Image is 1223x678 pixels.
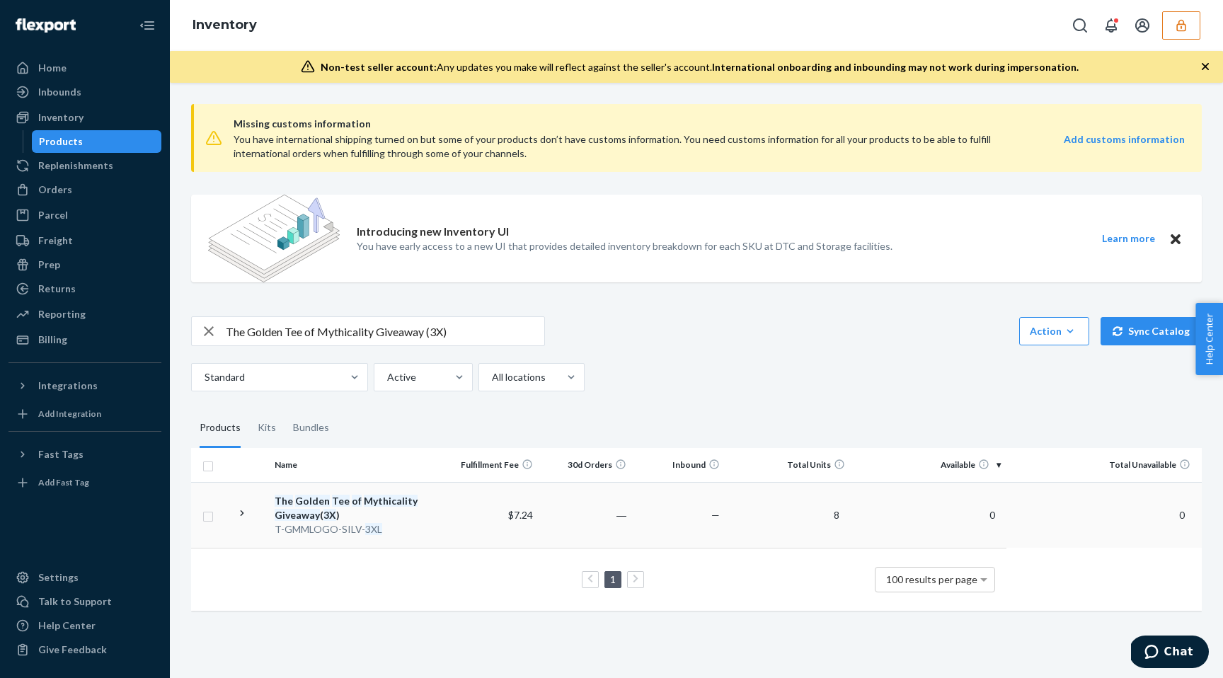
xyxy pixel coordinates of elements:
[711,509,720,521] span: —
[1097,11,1125,40] button: Open notifications
[365,523,382,535] em: 3XL
[1093,230,1164,248] button: Learn more
[332,495,350,507] em: Tee
[1019,317,1089,345] button: Action
[886,573,977,585] span: 100 results per page
[275,509,320,521] em: Giveaway
[193,17,257,33] a: Inventory
[38,85,81,99] div: Inbounds
[38,619,96,633] div: Help Center
[38,159,113,173] div: Replenishments
[357,239,892,253] p: You have early access to a new UI that provides detailed inventory breakdown for each SKU at DTC ...
[8,229,161,252] a: Freight
[38,476,89,488] div: Add Fast Tag
[38,258,60,272] div: Prep
[8,374,161,397] button: Integrations
[275,522,439,536] div: T-GMMLOGO-SILV-
[133,11,161,40] button: Close Navigation
[8,566,161,589] a: Settings
[364,495,418,507] em: Mythicality
[8,154,161,177] a: Replenishments
[539,448,632,482] th: 30d Orders
[8,57,161,79] a: Home
[321,60,1079,74] div: Any updates you make will reflect against the seller's account.
[1006,448,1202,482] th: Total Unavailable
[38,594,112,609] div: Talk to Support
[1066,11,1094,40] button: Open Search Box
[234,115,1185,132] span: Missing customs information
[16,18,76,33] img: Flexport logo
[725,448,850,482] th: Total Units
[1030,324,1079,338] div: Action
[828,509,845,521] span: 8
[269,448,444,482] th: Name
[444,448,538,482] th: Fulfillment Fee
[712,61,1079,73] span: International onboarding and inbounding may not work during impersonation.
[208,195,340,282] img: new-reports-banner-icon.82668bd98b6a51aee86340f2a7b77ae3.png
[386,370,387,384] input: Active
[38,307,86,321] div: Reporting
[1166,230,1185,248] button: Close
[203,370,205,384] input: Standard
[539,482,632,548] td: ―
[8,204,161,226] a: Parcel
[295,495,330,507] em: Golden
[38,643,107,657] div: Give Feedback
[1128,11,1156,40] button: Open account menu
[8,106,161,129] a: Inventory
[38,447,84,461] div: Fast Tags
[38,234,73,248] div: Freight
[1195,303,1223,375] button: Help Center
[352,495,362,507] em: of
[851,448,1007,482] th: Available
[38,333,67,347] div: Billing
[321,61,437,73] span: Non-test seller account:
[8,614,161,637] a: Help Center
[39,134,83,149] div: Products
[1064,132,1185,161] a: Add customs information
[275,494,439,522] div: ( )
[632,448,725,482] th: Inbound
[1064,133,1185,145] strong: Add customs information
[38,570,79,585] div: Settings
[275,495,293,507] em: The
[8,81,161,103] a: Inbounds
[607,573,619,585] a: Page 1 is your current page
[8,471,161,494] a: Add Fast Tag
[8,403,161,425] a: Add Integration
[38,183,72,197] div: Orders
[8,178,161,201] a: Orders
[181,5,268,46] ol: breadcrumbs
[8,303,161,326] a: Reporting
[8,638,161,661] button: Give Feedback
[508,509,533,521] span: $7.24
[32,130,162,153] a: Products
[8,253,161,276] a: Prep
[38,408,101,420] div: Add Integration
[1131,636,1209,671] iframe: Opens a widget where you can chat to one of our agents
[984,509,1001,521] span: 0
[38,282,76,296] div: Returns
[8,277,161,300] a: Returns
[234,132,994,161] div: You have international shipping turned on but some of your products don’t have customs informatio...
[200,408,241,448] div: Products
[293,408,329,448] div: Bundles
[38,379,98,393] div: Integrations
[38,110,84,125] div: Inventory
[38,61,67,75] div: Home
[490,370,492,384] input: All locations
[226,317,544,345] input: Search inventory by name or sku
[8,328,161,351] a: Billing
[258,408,276,448] div: Kits
[8,443,161,466] button: Fast Tags
[323,509,336,521] em: 3X
[1173,509,1190,521] span: 0
[357,224,509,240] p: Introducing new Inventory UI
[8,590,161,613] button: Talk to Support
[38,208,68,222] div: Parcel
[1101,317,1202,345] button: Sync Catalog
